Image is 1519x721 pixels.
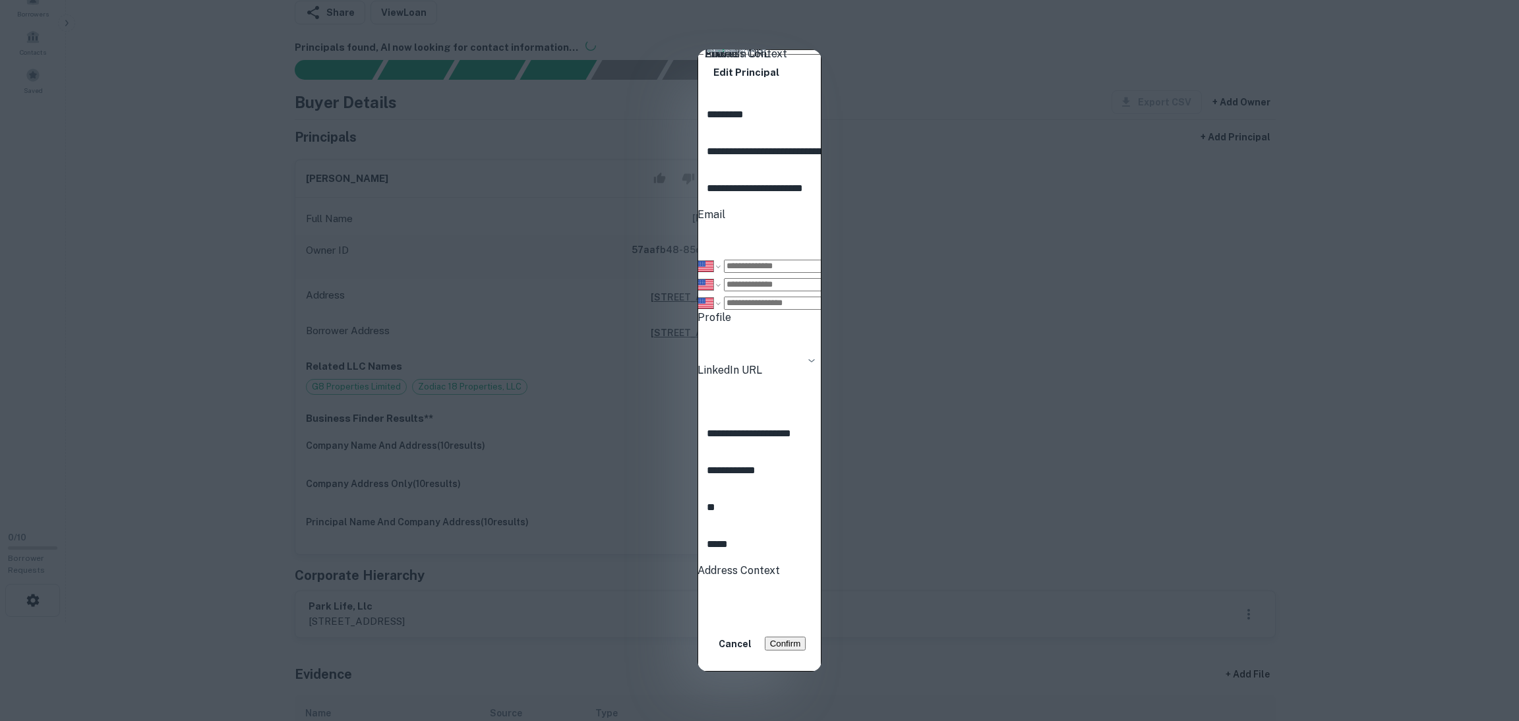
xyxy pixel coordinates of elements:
button: Confirm [765,637,806,650]
iframe: Chat Widget [1453,616,1519,679]
div: ​ [698,579,852,616]
label: State [707,43,728,55]
label: Email [698,208,725,221]
label: Address [707,43,737,55]
label: Address Context [698,564,780,577]
label: LinkedIn URL [698,364,762,376]
label: Company Name [707,43,766,55]
label: Zip [707,43,719,55]
h2: Edit Principal [698,49,822,96]
button: Cancel [713,632,757,656]
label: Profile [698,311,731,324]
